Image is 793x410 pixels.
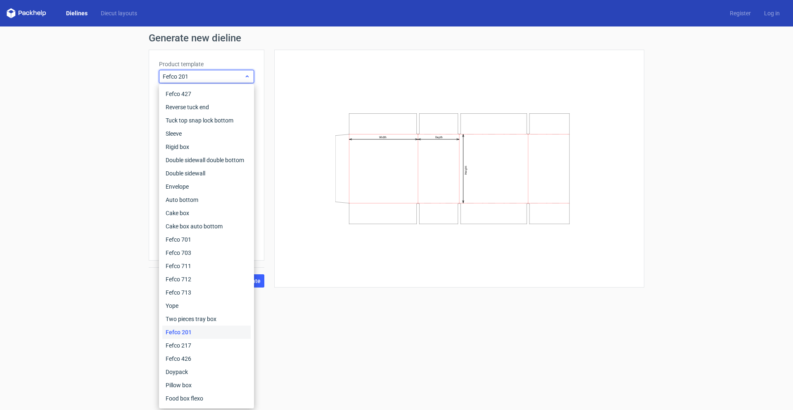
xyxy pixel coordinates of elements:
[162,286,251,299] div: Fefco 713
[162,127,251,140] div: Sleeve
[162,379,251,392] div: Pillow box
[59,9,94,17] a: Dielines
[162,299,251,312] div: Yope
[159,60,254,68] label: Product template
[162,114,251,127] div: Tuck top snap lock bottom
[162,101,251,114] div: Reverse tuck end
[94,9,144,17] a: Diecut layouts
[162,220,251,233] div: Cake box auto bottom
[464,166,468,175] text: Height
[162,153,251,167] div: Double sidewall double bottom
[162,312,251,326] div: Two pieces tray box
[149,33,644,43] h1: Generate new dieline
[162,326,251,339] div: Fefco 201
[162,352,251,365] div: Fefco 426
[162,365,251,379] div: Doypack
[162,273,251,286] div: Fefco 712
[162,259,251,273] div: Fefco 711
[162,233,251,246] div: Fefco 701
[723,9,757,17] a: Register
[162,167,251,180] div: Double sidewall
[163,72,244,81] span: Fefco 201
[162,339,251,352] div: Fefco 217
[162,246,251,259] div: Fefco 703
[162,206,251,220] div: Cake box
[162,140,251,153] div: Rigid box
[162,392,251,405] div: Food box flexo
[435,136,443,139] text: Depth
[757,9,786,17] a: Log in
[162,180,251,193] div: Envelope
[379,136,387,139] text: Width
[162,87,251,101] div: Fefco 427
[162,193,251,206] div: Auto bottom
